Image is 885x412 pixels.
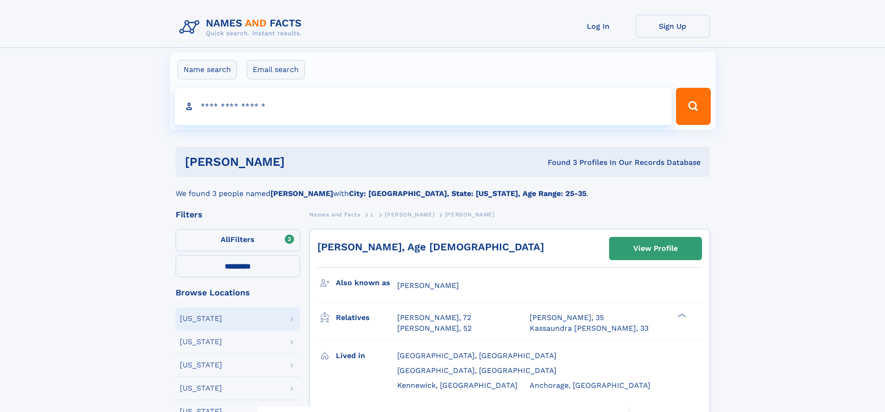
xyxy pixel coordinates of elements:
button: Search Button [676,88,710,125]
a: Names and Facts [309,209,361,220]
h3: Lived in [336,348,397,364]
a: [PERSON_NAME], 35 [530,313,604,323]
span: L [371,211,374,218]
span: [GEOGRAPHIC_DATA], [GEOGRAPHIC_DATA] [397,351,557,360]
a: Kassaundra [PERSON_NAME], 33 [530,323,649,334]
label: Email search [247,60,305,79]
b: City: [GEOGRAPHIC_DATA], State: [US_STATE], Age Range: 25-35 [349,189,586,198]
div: [US_STATE] [180,361,222,369]
span: [GEOGRAPHIC_DATA], [GEOGRAPHIC_DATA] [397,366,557,375]
div: Found 3 Profiles In Our Records Database [416,157,701,168]
a: [PERSON_NAME] [385,209,434,220]
span: All [221,235,230,244]
a: View Profile [610,237,701,260]
div: View Profile [633,238,678,259]
div: Filters [176,210,300,219]
div: Browse Locations [176,288,300,297]
a: [PERSON_NAME], 72 [397,313,471,323]
label: Name search [177,60,237,79]
h3: Relatives [336,310,397,326]
div: ❯ [675,313,687,319]
h3: Also known as [336,275,397,291]
span: [PERSON_NAME] [445,211,495,218]
span: Anchorage, [GEOGRAPHIC_DATA] [530,381,650,390]
b: [PERSON_NAME] [270,189,333,198]
span: Kennewick, [GEOGRAPHIC_DATA] [397,381,518,390]
div: [US_STATE] [180,315,222,322]
div: [US_STATE] [180,338,222,346]
a: [PERSON_NAME], Age [DEMOGRAPHIC_DATA] [317,241,544,253]
label: Filters [176,229,300,251]
a: [PERSON_NAME], 52 [397,323,472,334]
h1: [PERSON_NAME] [185,156,416,168]
div: We found 3 people named with . [176,177,710,199]
a: Log In [561,15,636,38]
input: search input [175,88,672,125]
img: Logo Names and Facts [176,15,309,40]
a: L [371,209,374,220]
div: [US_STATE] [180,385,222,392]
span: [PERSON_NAME] [385,211,434,218]
a: Sign Up [636,15,710,38]
span: [PERSON_NAME] [397,281,459,290]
